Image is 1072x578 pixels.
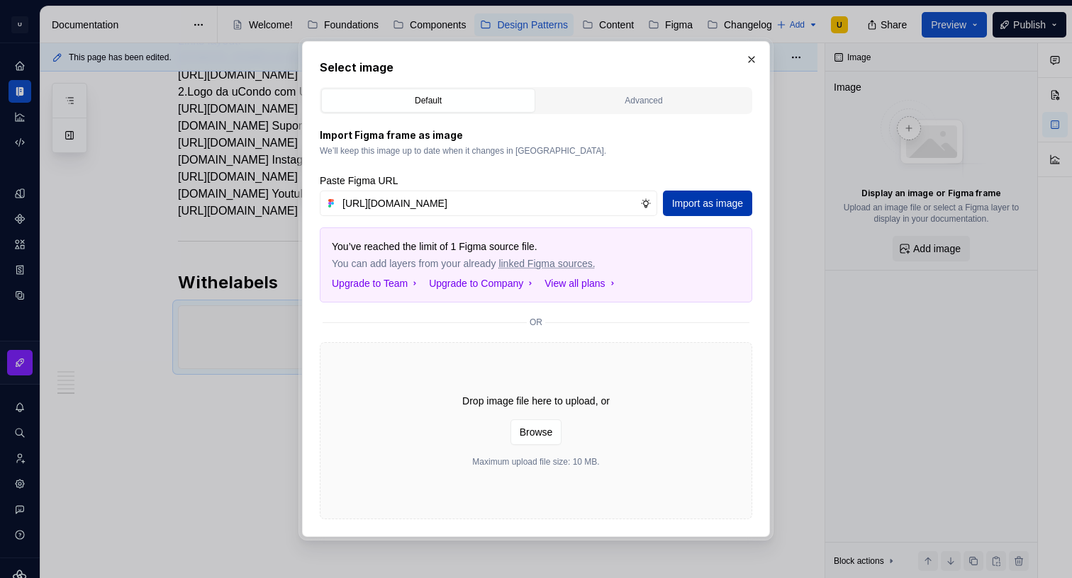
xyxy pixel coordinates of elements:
[337,191,640,216] input: https://figma.com/file...
[545,276,618,290] button: View all plans
[320,128,752,142] p: Import Figma frame as image
[530,317,542,328] p: or
[510,419,562,445] button: Browse
[498,256,595,271] span: linked Figma sources.
[542,93,746,108] div: Advanced
[332,239,641,254] p: You’ve reached the limit of 1 Figma source file.
[462,394,610,408] p: Drop image file here to upload, or
[429,276,536,290] button: Upgrade to Company
[320,59,752,76] h2: Select image
[520,425,553,439] span: Browse
[472,456,599,467] p: Maximum upload file size: 10 MB.
[672,196,743,210] span: Import as image
[332,256,641,271] span: You can add layers from your already
[320,145,752,157] p: We’ll keep this image up to date when it changes in [GEOGRAPHIC_DATA].
[332,276,420,290] button: Upgrade to Team
[663,191,752,216] button: Import as image
[320,174,398,188] label: Paste Figma URL
[326,93,530,108] div: Default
